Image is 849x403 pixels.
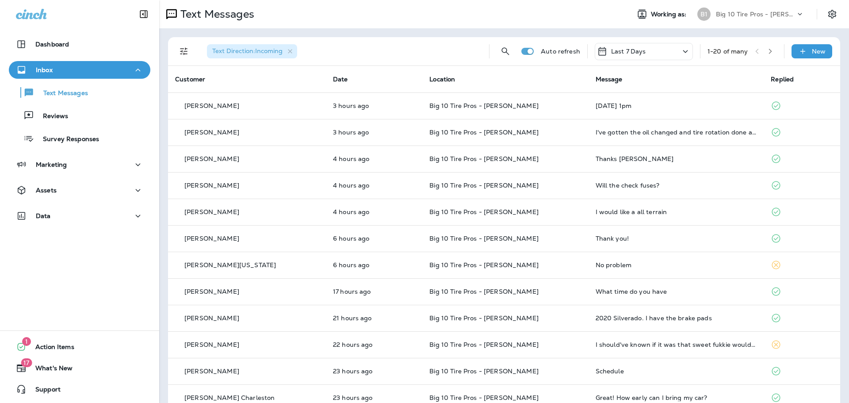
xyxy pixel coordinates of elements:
p: [PERSON_NAME] [184,288,239,295]
p: Aug 22, 2025 09:16 AM [333,208,415,215]
button: 1Action Items [9,338,150,356]
p: [PERSON_NAME] [184,341,239,348]
span: Big 10 Tire Pros - [PERSON_NAME] [429,288,538,296]
button: Settings [824,6,840,22]
p: Aug 22, 2025 09:29 AM [333,182,415,189]
div: B1 [697,8,711,21]
button: Reviews [9,106,150,125]
span: Big 10 Tire Pros - [PERSON_NAME] [429,155,538,163]
p: Text Messages [34,89,88,98]
span: Text Direction : Incoming [212,47,283,55]
span: Big 10 Tire Pros - [PERSON_NAME] [429,234,538,242]
span: 17 [21,358,32,367]
div: Will the check fuses? [596,182,757,189]
p: Aug 22, 2025 09:59 AM [333,155,415,162]
p: Big 10 Tire Pros - [PERSON_NAME] [716,11,795,18]
p: Aug 21, 2025 02:20 PM [333,394,415,401]
p: Data [36,212,51,219]
span: Big 10 Tire Pros - [PERSON_NAME] [429,181,538,189]
div: 1 - 20 of many [707,48,748,55]
div: Text Direction:Incoming [207,44,297,58]
p: Auto refresh [541,48,580,55]
span: Big 10 Tire Pros - [PERSON_NAME] [429,128,538,136]
span: Big 10 Tire Pros - [PERSON_NAME] [429,314,538,322]
p: Aug 21, 2025 03:23 PM [333,341,415,348]
p: Text Messages [177,8,254,21]
button: Text Messages [9,83,150,102]
p: New [812,48,826,55]
button: 17What's New [9,359,150,377]
div: Thank you! [596,235,757,242]
span: 1 [22,337,31,346]
p: Aug 21, 2025 02:40 PM [333,368,415,375]
div: Thanks Monica [596,155,757,162]
p: Aug 22, 2025 07:56 AM [333,235,415,242]
span: Big 10 Tire Pros - [PERSON_NAME] [429,261,538,269]
p: [PERSON_NAME] [184,102,239,109]
div: No problem [596,261,757,269]
span: What's New [27,365,73,375]
div: What time do you have [596,288,757,295]
span: Action Items [27,343,74,354]
p: [PERSON_NAME] [184,155,239,162]
p: Inbox [36,66,53,73]
button: Marketing [9,156,150,173]
span: Replied [771,75,794,83]
div: 2020 Silverado. I have the brake pads [596,315,757,322]
p: [PERSON_NAME][US_STATE] [184,261,276,269]
p: Marketing [36,161,67,168]
p: Aug 22, 2025 10:50 AM [333,102,415,109]
span: Big 10 Tire Pros - [PERSON_NAME] [429,341,538,349]
p: Aug 22, 2025 10:22 AM [333,129,415,136]
p: [PERSON_NAME] [184,208,239,215]
span: Working as: [651,11,688,18]
div: I've gotten the oil changed and tire rotation done at the gluckstadt location a few weeks ago. Th... [596,129,757,136]
span: Big 10 Tire Pros - [PERSON_NAME] [429,208,538,216]
p: [PERSON_NAME] [184,129,239,136]
button: Dashboard [9,35,150,53]
span: Support [27,386,61,396]
p: Aug 22, 2025 07:43 AM [333,261,415,269]
button: Collapse Sidebar [131,5,156,23]
span: Customer [175,75,205,83]
p: [PERSON_NAME] [184,368,239,375]
p: Survey Responses [34,135,99,144]
p: [PERSON_NAME] [184,315,239,322]
button: Search Messages [497,42,514,60]
span: Location [429,75,455,83]
button: Assets [9,181,150,199]
p: [PERSON_NAME] [184,235,239,242]
p: Reviews [34,112,68,121]
span: Big 10 Tire Pros - [PERSON_NAME] [429,394,538,402]
p: Last 7 Days [611,48,646,55]
p: Assets [36,187,57,194]
button: Support [9,380,150,398]
div: I should've known if it was that sweet fukkie would have said something we good [596,341,757,348]
button: Data [9,207,150,225]
p: Aug 21, 2025 04:08 PM [333,315,415,322]
div: Schedule [596,368,757,375]
button: Inbox [9,61,150,79]
div: I would like a all terrain [596,208,757,215]
p: [PERSON_NAME] Charleston [184,394,275,401]
span: Big 10 Tire Pros - [PERSON_NAME] [429,102,538,110]
span: Date [333,75,348,83]
span: Message [596,75,623,83]
button: Survey Responses [9,129,150,148]
button: Filters [175,42,193,60]
div: Wednesday August 27th at 1pm [596,102,757,109]
p: Dashboard [35,41,69,48]
p: Aug 21, 2025 08:19 PM [333,288,415,295]
div: Great! How early can I bring my car? [596,394,757,401]
p: [PERSON_NAME] [184,182,239,189]
span: Big 10 Tire Pros - [PERSON_NAME] [429,367,538,375]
